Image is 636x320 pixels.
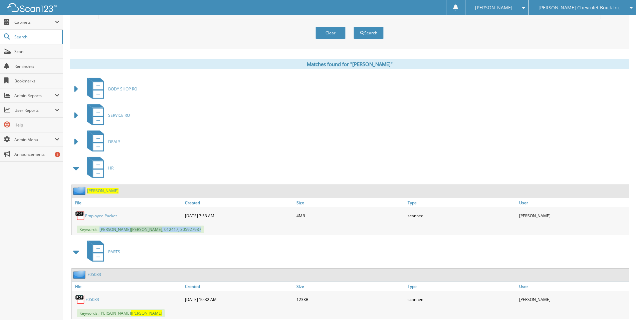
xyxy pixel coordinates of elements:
[70,59,629,69] div: Matches found for "[PERSON_NAME]"
[354,27,384,39] button: Search
[85,297,99,302] a: 705033
[72,282,183,291] a: File
[83,102,130,128] a: SERVICE RO
[75,294,85,304] img: PDF.png
[131,310,162,316] span: [PERSON_NAME]
[108,165,114,171] span: HR
[14,93,55,98] span: Admin Reports
[83,239,120,265] a: PARTS
[14,151,59,157] span: Announcements
[73,270,87,279] img: folder2.png
[517,282,629,291] a: User
[406,209,517,222] div: scanned
[406,198,517,207] a: Type
[7,3,57,12] img: scan123-logo-white.svg
[85,213,117,219] a: Employee Packet
[108,249,120,255] span: PARTS
[183,198,295,207] a: Created
[315,27,346,39] button: Clear
[406,293,517,306] div: scanned
[14,78,59,84] span: Bookmarks
[83,128,121,155] a: DEALS
[87,272,101,277] a: 705033
[72,198,183,207] a: File
[108,139,121,144] span: DEALS
[14,34,58,40] span: Search
[295,198,406,207] a: Size
[295,293,406,306] div: 123KB
[108,86,137,92] span: BODY SHOP RO
[77,309,165,317] span: Keywords: [PERSON_NAME]
[55,152,60,157] div: 1
[183,209,295,222] div: [DATE] 7:53 AM
[14,137,55,142] span: Admin Menu
[517,198,629,207] a: User
[295,209,406,222] div: 4MB
[517,293,629,306] div: [PERSON_NAME]
[108,112,130,118] span: SERVICE RO
[517,209,629,222] div: [PERSON_NAME]
[295,282,406,291] a: Size
[131,227,162,232] span: [PERSON_NAME]
[83,76,137,102] a: BODY SHOP RO
[475,6,512,10] span: [PERSON_NAME]
[183,282,295,291] a: Created
[73,187,87,195] img: folder2.png
[539,6,620,10] span: [PERSON_NAME] Chevrolet Buick Inc
[406,282,517,291] a: Type
[14,122,59,128] span: Help
[83,155,114,181] a: HR
[77,226,204,233] span: Keywords: [PERSON_NAME] , 012417, 305927937
[87,188,119,194] a: [PERSON_NAME]
[75,211,85,221] img: PDF.png
[14,63,59,69] span: Reminders
[183,293,295,306] div: [DATE] 10:32 AM
[14,107,55,113] span: User Reports
[14,19,55,25] span: Cabinets
[14,49,59,54] span: Scan
[603,288,636,320] iframe: Chat Widget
